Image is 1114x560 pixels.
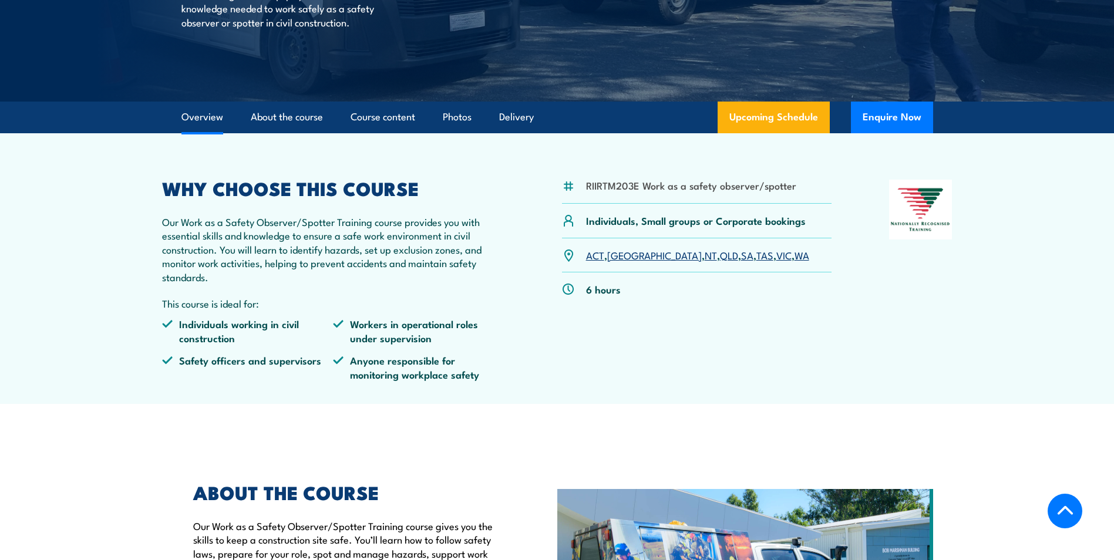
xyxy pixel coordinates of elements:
img: Nationally Recognised Training logo. [889,180,953,239]
button: Enquire Now [851,102,933,133]
a: [GEOGRAPHIC_DATA] [607,248,702,262]
p: , , , , , , , [586,248,809,262]
li: Workers in operational roles under supervision [333,317,504,345]
a: SA [741,248,753,262]
a: VIC [776,248,792,262]
h2: WHY CHOOSE THIS COURSE [162,180,505,196]
a: Photos [443,102,472,133]
li: Anyone responsible for monitoring workplace safety [333,353,504,381]
a: WA [795,248,809,262]
p: 6 hours [586,282,621,296]
a: NT [705,248,717,262]
a: QLD [720,248,738,262]
a: ACT [586,248,604,262]
a: Delivery [499,102,534,133]
li: Safety officers and supervisors [162,353,334,381]
p: Individuals, Small groups or Corporate bookings [586,214,806,227]
a: Overview [181,102,223,133]
p: Our Work as a Safety Observer/Spotter Training course provides you with essential skills and know... [162,215,505,284]
p: This course is ideal for: [162,296,505,310]
a: Upcoming Schedule [718,102,830,133]
a: About the course [251,102,323,133]
a: TAS [756,248,773,262]
li: Individuals working in civil construction [162,317,334,345]
li: RIIRTM203E Work as a safety observer/spotter [586,178,796,192]
h2: ABOUT THE COURSE [193,484,503,500]
a: Course content [351,102,415,133]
